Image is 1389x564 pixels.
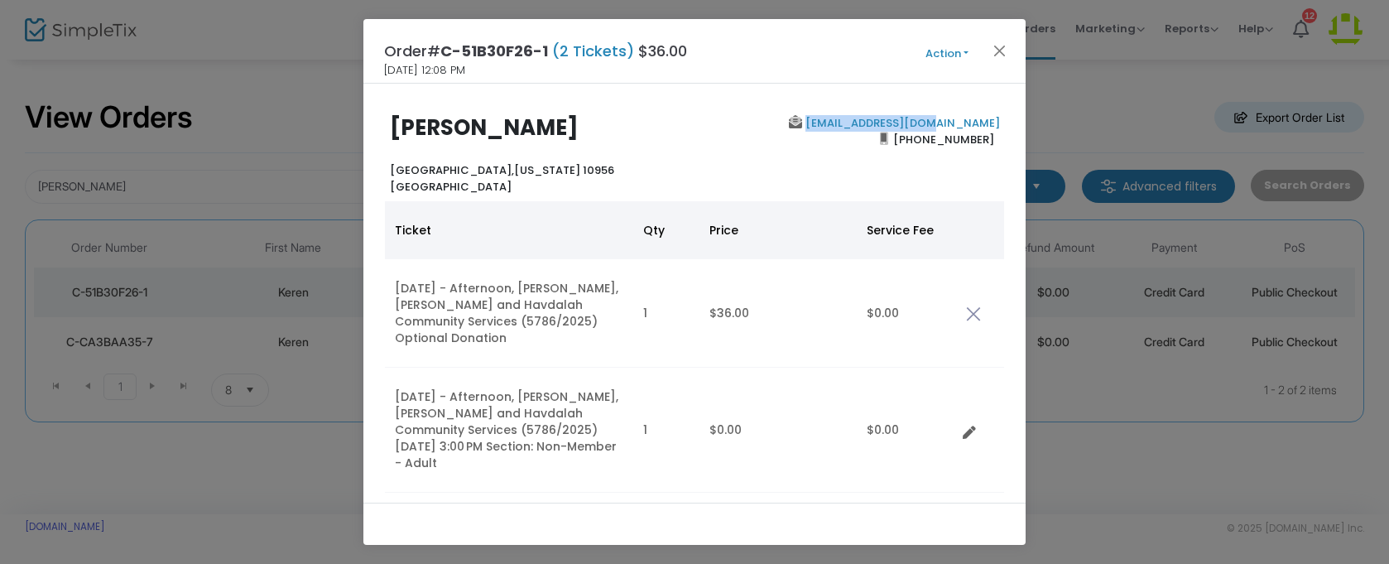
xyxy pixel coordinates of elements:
[384,40,687,62] h4: Order# $36.00
[888,126,1000,152] span: [PHONE_NUMBER]
[390,162,614,195] b: [US_STATE] 10956 [GEOGRAPHIC_DATA]
[699,259,857,368] td: $36.00
[390,162,514,178] span: [GEOGRAPHIC_DATA],
[897,45,997,63] button: Action
[384,62,465,79] span: [DATE] 12:08 PM
[633,368,699,493] td: 1
[633,201,699,259] th: Qty
[857,201,956,259] th: Service Fee
[802,115,1000,131] a: [EMAIL_ADDRESS][DOMAIN_NAME]
[385,259,633,368] td: [DATE] - Afternoon, [PERSON_NAME], [PERSON_NAME] and Havdalah Community Services (5786/2025) Opti...
[385,368,633,493] td: [DATE] - Afternoon, [PERSON_NAME], [PERSON_NAME] and Havdalah Community Services (5786/2025) [DAT...
[548,41,638,61] span: (2 Tickets)
[385,201,1004,493] div: Data table
[699,201,857,259] th: Price
[857,259,956,368] td: $0.00
[385,201,633,259] th: Ticket
[857,368,956,493] td: $0.00
[440,41,548,61] span: C-51B30F26-1
[966,306,981,321] img: cross.png
[699,368,857,493] td: $0.00
[633,259,699,368] td: 1
[989,40,1011,61] button: Close
[390,113,579,142] b: [PERSON_NAME]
